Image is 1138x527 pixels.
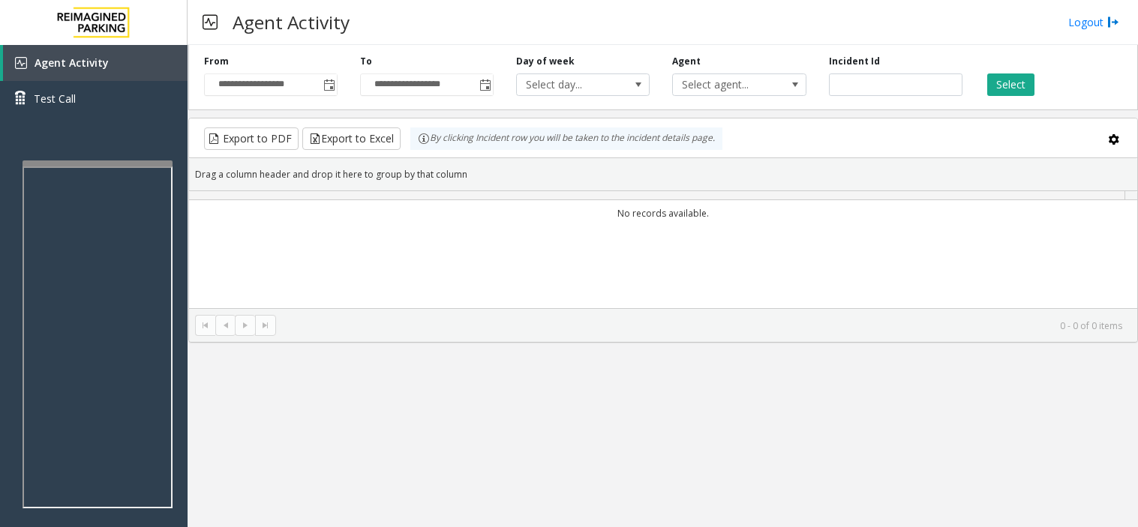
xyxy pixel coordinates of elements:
div: By clicking Incident row you will be taken to the incident details page. [410,127,722,150]
label: To [360,55,372,68]
img: infoIcon.svg [418,133,430,145]
td: No records available. [189,200,1137,226]
span: Toggle popup [320,74,337,95]
img: logout [1107,14,1119,30]
span: Agent Activity [35,55,109,70]
button: Export to Excel [302,127,401,150]
label: Incident Id [829,55,880,68]
label: Day of week [516,55,575,68]
span: Select day... [517,74,623,95]
div: Drag a column header and drop it here to group by that column [189,161,1137,187]
label: Agent [672,55,701,68]
a: Logout [1068,14,1119,30]
div: Data table [189,191,1137,308]
span: Toggle popup [476,74,493,95]
span: Select agent... [673,74,779,95]
label: From [204,55,229,68]
button: Export to PDF [204,127,299,150]
a: Agent Activity [3,45,188,81]
kendo-pager-info: 0 - 0 of 0 items [285,319,1122,332]
h3: Agent Activity [225,4,357,40]
button: Select [987,73,1034,96]
span: Test Call [34,91,76,106]
img: pageIcon [203,4,218,40]
span: NO DATA FOUND [672,73,806,96]
img: 'icon' [15,57,27,69]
